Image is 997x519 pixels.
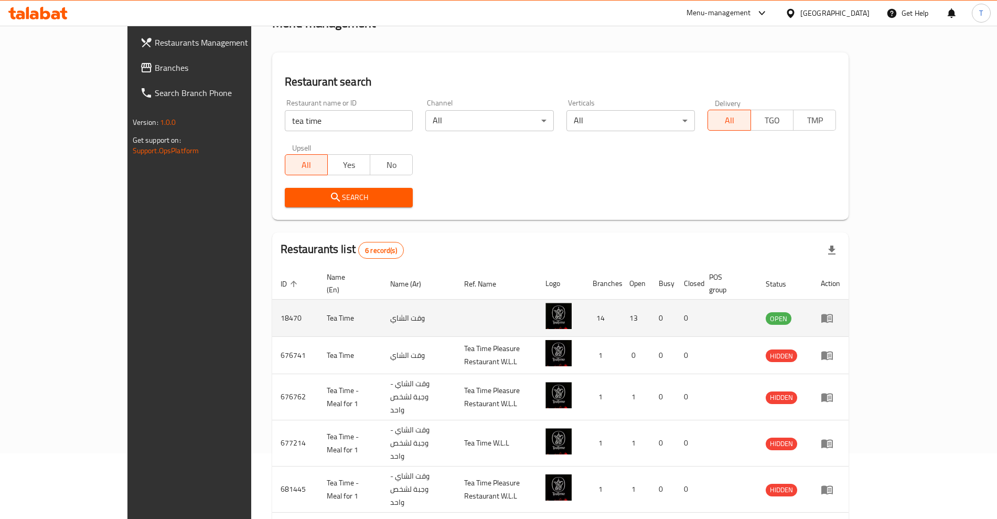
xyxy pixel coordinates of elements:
div: HIDDEN [766,391,797,404]
button: All [707,110,751,131]
td: 0 [650,374,676,420]
span: HIDDEN [766,484,797,496]
button: TMP [793,110,836,131]
span: HIDDEN [766,391,797,404]
label: Delivery [715,99,741,107]
td: 0 [650,300,676,337]
span: Get support on: [133,133,181,147]
span: Ref. Name [464,278,510,290]
a: Search Branch Phone [132,80,294,105]
td: وقت الشاي - وجبة لشخص واحد [382,467,456,513]
span: POS group [709,271,745,296]
td: 1 [621,420,650,467]
span: Name (En) [327,271,370,296]
h2: Restaurant search [285,74,837,90]
th: Open [621,268,650,300]
button: Search [285,188,413,207]
button: All [285,154,328,175]
td: 14 [584,300,621,337]
div: Menu [821,437,840,450]
span: No [374,157,409,173]
img: Tea Time [545,340,572,366]
th: Busy [650,268,676,300]
span: Name (Ar) [390,278,435,290]
div: Menu [821,349,840,362]
td: 681445 [272,467,318,513]
h2: Menu management [272,15,376,31]
button: No [370,154,413,175]
span: 6 record(s) [359,246,403,256]
span: TMP [798,113,832,128]
th: Logo [537,268,584,300]
span: OPEN [766,313,791,325]
td: 1 [584,467,621,513]
label: Upsell [292,144,312,151]
td: وقت الشاي [382,300,456,337]
td: 0 [676,337,701,374]
span: T [979,7,983,19]
td: Tea Time -Meal for 1 [318,374,382,420]
td: Tea Time -Meal for 1 [318,420,382,467]
img: Tea Time -Meal for 1 [545,474,572,501]
button: TGO [751,110,794,131]
td: 0 [676,420,701,467]
span: Search Branch Phone [155,87,285,99]
img: Tea Time -Meal for 1 [545,382,572,408]
div: All [425,110,554,131]
td: 0 [650,420,676,467]
td: 0 [676,467,701,513]
td: 18470 [272,300,318,337]
div: Menu [821,483,840,496]
td: 1 [584,420,621,467]
span: Branches [155,61,285,74]
td: وقت الشاي - وجبة لشخص واحد [382,374,456,420]
td: Tea Time [318,337,382,374]
span: Restaurants Management [155,36,285,49]
img: Tea Time -Meal for 1 [545,428,572,454]
td: Tea Time Pleasure Restaurant W.L.L [456,337,537,374]
div: All [566,110,695,131]
div: [GEOGRAPHIC_DATA] [800,7,870,19]
td: 1 [584,337,621,374]
td: 0 [650,337,676,374]
span: ID [281,278,301,290]
a: Branches [132,55,294,80]
span: Status [766,278,800,290]
input: Search for restaurant name or ID.. [285,110,413,131]
td: وقت الشاي - وجبة لشخص واحد [382,420,456,467]
td: 1 [621,374,650,420]
td: Tea Time Pleasure Restaurant W.L.L [456,467,537,513]
span: TGO [755,113,789,128]
td: 0 [676,374,701,420]
th: Closed [676,268,701,300]
span: All [712,113,746,128]
button: Yes [327,154,370,175]
span: Search [293,191,405,204]
span: All [290,157,324,173]
div: Menu-management [687,7,751,19]
span: 1.0.0 [160,115,176,129]
span: HIDDEN [766,438,797,450]
span: HIDDEN [766,350,797,362]
div: Menu [821,391,840,404]
td: Tea Time [318,300,382,337]
span: Yes [332,157,366,173]
td: 0 [621,337,650,374]
td: 1 [621,467,650,513]
td: 677214 [272,420,318,467]
h2: Restaurants list [281,241,404,259]
td: 13 [621,300,650,337]
td: 676762 [272,374,318,420]
th: Branches [584,268,621,300]
div: Menu [821,312,840,324]
td: 676741 [272,337,318,374]
a: Restaurants Management [132,30,294,55]
td: Tea Time -Meal for 1 [318,467,382,513]
td: Tea Time Pleasure Restaurant W.L.L [456,374,537,420]
div: HIDDEN [766,438,797,450]
td: وقت الشاي [382,337,456,374]
a: Support.OpsPlatform [133,144,199,157]
th: Action [812,268,849,300]
td: Tea Time W.L.L [456,420,537,467]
